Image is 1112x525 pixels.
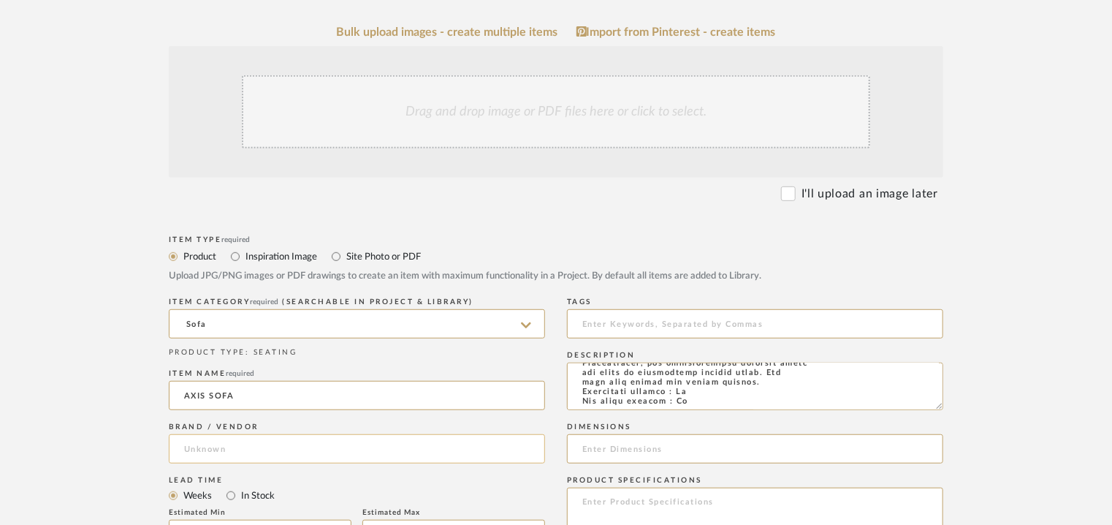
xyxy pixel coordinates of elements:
[222,236,251,243] span: required
[169,508,351,517] div: Estimated Min
[169,476,545,485] div: Lead Time
[169,347,545,358] div: PRODUCT TYPE
[567,298,943,306] div: Tags
[576,26,776,39] a: Import from Pinterest - create items
[182,249,216,265] label: Product
[244,249,317,265] label: Inspiration Image
[567,351,943,360] div: Description
[567,309,943,339] input: Enter Keywords, Separated by Commas
[567,423,943,431] div: Dimensions
[567,476,943,485] div: Product Specifications
[169,269,943,284] div: Upload JPG/PNG images or PDF drawings to create an item with maximum functionality in a Project. ...
[169,381,545,410] input: Enter Name
[169,369,545,378] div: Item name
[226,370,255,377] span: required
[240,488,275,504] label: In Stock
[567,434,943,464] input: Enter Dimensions
[362,508,545,517] div: Estimated Max
[169,309,545,339] input: Type a category to search and select
[345,249,421,265] label: Site Photo or PDF
[182,488,212,504] label: Weeks
[169,434,545,464] input: Unknown
[337,26,558,39] a: Bulk upload images - create multiple items
[283,298,474,306] span: (Searchable in Project & Library)
[251,298,279,306] span: required
[169,423,545,431] div: Brand / Vendor
[169,486,545,505] mat-radio-group: Select item type
[245,349,297,356] span: : SEATING
[801,185,938,203] label: I'll upload an image later
[169,298,545,306] div: ITEM CATEGORY
[169,247,943,265] mat-radio-group: Select item type
[169,235,943,244] div: Item Type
